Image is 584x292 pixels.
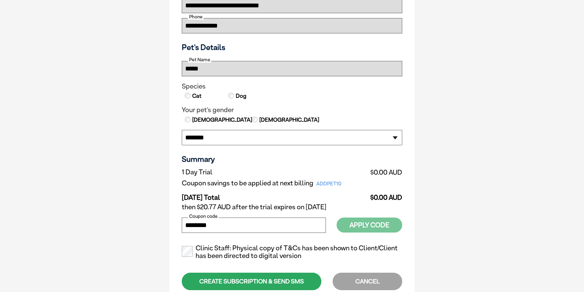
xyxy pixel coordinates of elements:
span: ADDPET10 [313,180,345,188]
legend: Species [182,82,402,90]
input: Clinic Staff: Physical copy of T&Cs has been shown to Client/Client has been directed to digital ... [182,246,193,257]
button: Apply Code [337,218,402,233]
td: 1 Day Trial [182,167,365,178]
td: then $20.77 AUD after the trial expires on [DATE] [182,202,402,213]
td: $0.00 AUD [365,189,402,202]
h3: Pet's Details [179,43,405,52]
label: Phone [188,14,204,20]
label: Coupon code [188,214,219,219]
td: $0.00 AUD [365,167,402,178]
div: CREATE SUBSCRIPTION & SEND SMS [182,273,321,290]
div: CANCEL [333,273,402,290]
label: Clinic Staff: Physical copy of T&Cs has been shown to Client/Client has been directed to digital ... [182,244,402,260]
td: Coupon savings to be applied at next billing [182,178,365,189]
h3: Summary [182,154,402,164]
legend: Your pet's gender [182,106,402,114]
td: [DATE] Total [182,189,365,202]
